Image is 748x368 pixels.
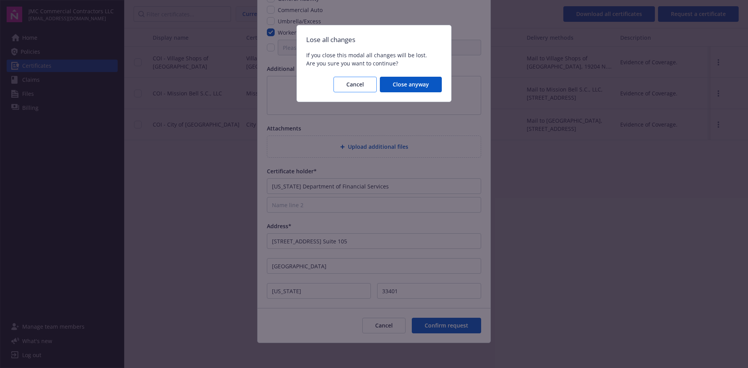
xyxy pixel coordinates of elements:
span: Close anyway [393,81,429,88]
span: Cancel [346,81,364,88]
button: Close anyway [380,77,442,92]
span: If you close this modal all changes will be lost. [306,51,442,59]
span: Lose all changes [306,35,442,45]
button: Cancel [333,77,377,92]
span: Are you sure you want to continue? [306,59,442,67]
